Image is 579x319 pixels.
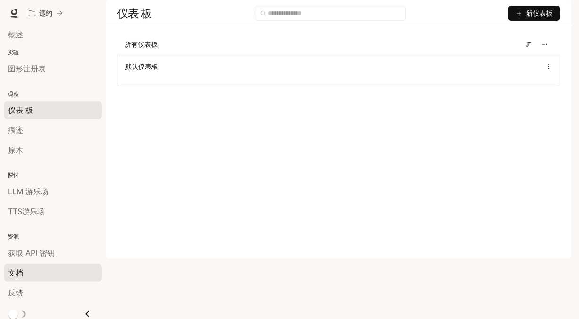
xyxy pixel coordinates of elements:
[125,40,158,49] span: 所有仪表板
[39,9,52,17] p: 违约
[117,4,152,23] h1: 仪表 板
[508,6,560,21] button: 新仪表板
[125,62,158,71] a: 默认仪表板
[25,4,67,23] button: 所有工作区
[526,8,553,18] span: 新仪表板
